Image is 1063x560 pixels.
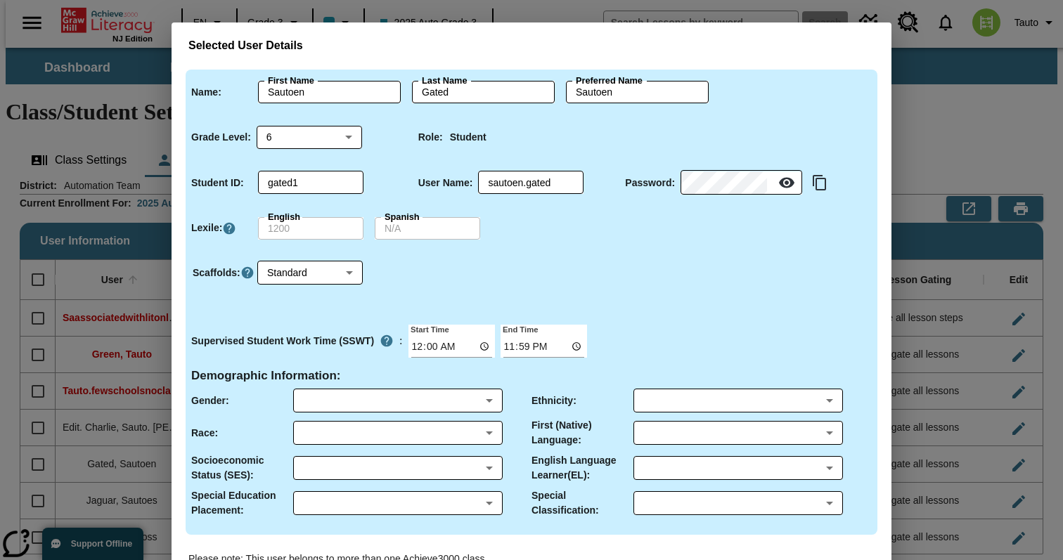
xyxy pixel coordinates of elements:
a: Click here to know more about Lexiles, Will open in new tab [222,221,236,235]
label: First Name [268,74,314,87]
p: Name : [191,85,221,100]
p: Student ID : [191,176,244,190]
div: Standard [257,261,363,285]
label: Start Time [408,323,449,334]
label: Preferred Name [576,74,643,87]
p: Ethnicity : [531,393,576,408]
p: Grade Level : [191,130,251,145]
p: Gender : [191,393,229,408]
p: Special Classification : [531,488,633,518]
div: Password [681,171,802,195]
div: Scaffolds [257,261,363,285]
button: Supervised Student Work Time is the timeframe when students can take LevelSet and when lessons ar... [374,328,399,353]
button: Reveal Password [773,169,801,197]
button: Click here to know more about Scaffolds [240,266,255,280]
div: Student ID [258,171,363,194]
p: Scaffolds : [193,266,240,280]
p: Race : [191,426,218,441]
p: Special Education Placement : [191,488,293,518]
p: English Language Learner(EL) : [531,453,633,483]
div: 6 [257,126,362,149]
button: Copy text to clipboard [808,171,832,195]
p: Socioeconomic Status (SES) : [191,453,293,483]
p: Password : [625,176,675,190]
label: End Time [501,323,538,334]
p: Lexile : [191,221,222,235]
label: Last Name [422,74,467,87]
div: User Name [478,171,584,194]
p: Student [450,130,487,145]
p: Supervised Student Work Time (SSWT) [191,334,374,349]
h4: Demographic Information : [191,369,341,384]
p: Role : [418,130,443,145]
p: User Name : [418,176,473,190]
label: Spanish [385,211,420,223]
label: English [268,211,300,223]
div: Grade Level [257,126,362,149]
p: First (Native) Language : [531,418,633,448]
div: : [191,328,403,353]
h3: Selected User Details [188,39,875,53]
